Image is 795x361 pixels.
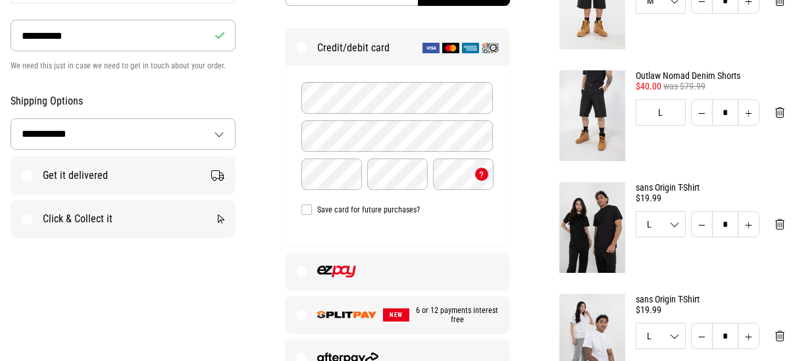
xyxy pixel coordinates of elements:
[11,95,236,108] h2: Shipping Options
[636,220,685,229] span: L
[636,193,784,203] div: $19.99
[11,201,235,237] label: Click & Collect it
[738,99,759,126] button: Increase quantity
[317,266,356,277] img: EZPAY
[712,323,738,349] input: Quantity
[559,182,625,273] img: sans Origin T-Shirt
[636,81,661,91] span: $40.00
[317,311,376,318] img: SPLITPAY
[11,119,234,149] select: Country
[462,43,479,53] img: American Express
[765,99,795,126] button: Remove from cart
[712,99,738,126] input: Quantity
[409,306,499,324] span: 6 or 12 payments interest free
[475,168,488,181] button: What's a CVC?
[11,157,235,194] label: Get it delivered
[383,308,409,322] span: NEW
[433,158,494,190] input: CVC
[301,82,493,114] input: Card Number
[482,43,499,53] img: Q Card
[301,120,493,152] input: Name on Card
[11,20,236,51] input: Phone
[738,323,759,349] button: Increase quantity
[691,211,713,237] button: Decrease quantity
[442,43,459,53] img: Mastercard
[11,5,50,45] button: Open LiveChat chat widget
[636,294,784,304] a: sans Origin T-Shirt
[423,43,440,53] img: Visa
[765,211,795,237] button: Remove from cart
[636,331,685,341] span: L
[738,211,759,237] button: Increase quantity
[286,29,509,66] label: Credit/debit card
[712,211,738,237] input: Quantity
[636,304,784,315] div: $19.99
[691,99,713,126] button: Decrease quantity
[636,99,686,126] div: L
[301,205,494,215] label: Save card for future purchases?
[663,81,705,91] span: was $79.99
[765,323,795,349] button: Remove from cart
[636,182,784,193] a: sans Origin T-Shirt
[11,58,236,74] p: We need this just in case we need to get in touch about your order.
[636,70,784,81] a: Outlaw Nomad Denim Shorts
[301,158,362,190] input: Month (MM)
[691,323,713,349] button: Decrease quantity
[367,158,428,190] input: Year (YY)
[559,70,625,161] img: Outlaw Nomad Denim Shorts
